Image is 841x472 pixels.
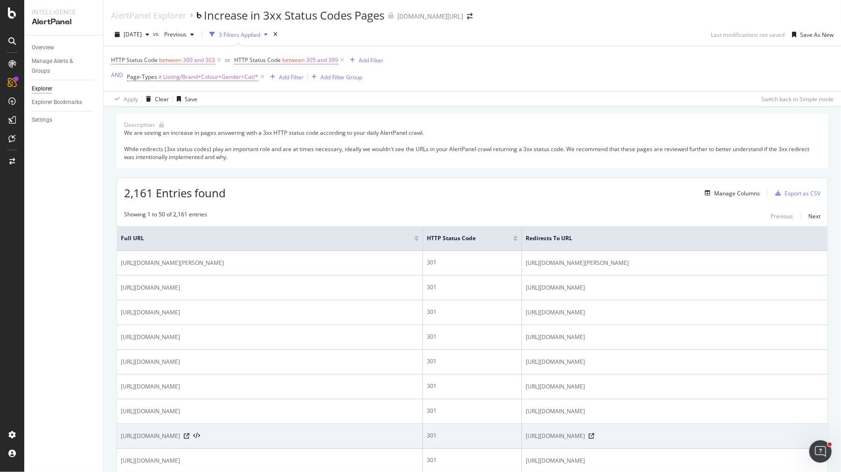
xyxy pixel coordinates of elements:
[124,185,226,201] span: 2,161 Entries found
[427,308,518,316] div: 301
[346,55,383,66] button: Add Filter
[427,283,518,292] div: 301
[121,382,180,391] span: [URL][DOMAIN_NAME]
[427,234,499,243] span: HTTP Status Code
[800,31,834,39] div: Save As New
[32,7,96,17] div: Intelligence
[32,17,96,28] div: AlertPanel
[271,30,279,39] div: times
[121,431,180,441] span: [URL][DOMAIN_NAME]
[427,456,518,465] div: 301
[121,234,400,243] span: Full URL
[173,91,197,106] button: Save
[121,283,180,292] span: [URL][DOMAIN_NAME]
[184,433,189,439] a: Visit Online Page
[124,129,820,161] div: We are seeing an increase in pages answering with a 3xx HTTP status code according to your daily ...
[282,56,305,64] span: between
[526,308,585,317] span: [URL][DOMAIN_NAME]
[771,212,793,220] div: Previous
[589,433,594,439] a: Visit Online Page
[526,234,810,243] span: Redirects to URL
[320,73,363,81] div: Add Filter Group
[397,12,463,21] div: [DOMAIN_NAME][URL]
[159,73,162,81] span: ≠
[526,456,585,465] span: [URL][DOMAIN_NAME]
[185,95,197,103] div: Save
[526,258,629,268] span: [URL][DOMAIN_NAME][PERSON_NAME]
[427,382,518,390] div: 301
[306,54,338,67] span: 305 and 399
[219,31,260,39] div: 3 Filters Applied
[124,121,155,129] div: Description:
[32,84,97,94] a: Explorer
[121,258,224,268] span: [URL][DOMAIN_NAME][PERSON_NAME]
[526,431,585,441] span: [URL][DOMAIN_NAME]
[526,382,585,391] span: [URL][DOMAIN_NAME]
[808,210,820,222] button: Next
[121,456,180,465] span: [URL][DOMAIN_NAME]
[32,115,97,125] a: Settings
[121,407,180,416] span: [URL][DOMAIN_NAME]
[427,333,518,341] div: 301
[32,97,82,107] div: Explorer Bookmarks
[111,56,158,64] span: HTTP Status Code
[427,431,518,440] div: 301
[121,357,180,367] span: [URL][DOMAIN_NAME]
[32,43,97,53] a: Overview
[127,73,157,81] span: Page-Types
[427,258,518,267] div: 301
[155,95,169,103] div: Clear
[121,308,180,317] span: [URL][DOMAIN_NAME]
[111,71,123,79] div: AND
[809,440,832,463] iframe: Intercom live chat
[234,56,281,64] span: HTTP Status Code
[32,115,52,125] div: Settings
[204,7,384,23] div: Increase in 3xx Status Codes Pages
[32,56,88,76] div: Manage Alerts & Groups
[808,212,820,220] div: Next
[193,433,200,439] button: View HTML Source
[467,13,473,20] div: arrow-right-arrow-left
[32,84,52,94] div: Explorer
[160,27,198,42] button: Previous
[32,56,97,76] a: Manage Alerts & Groups
[701,187,760,199] button: Manage Columns
[526,357,585,367] span: [URL][DOMAIN_NAME]
[225,56,230,64] button: or
[111,27,153,42] button: [DATE]
[111,10,186,21] a: AlertPanel Explorer
[121,333,180,342] span: [URL][DOMAIN_NAME]
[761,95,834,103] div: Switch back to Simple mode
[124,95,138,103] div: Apply
[771,186,820,201] button: Export as CSV
[111,91,138,106] button: Apply
[526,407,585,416] span: [URL][DOMAIN_NAME]
[711,31,785,39] div: Last modifications not saved
[124,30,142,38] span: 2025 Oct. 1st
[785,189,820,197] div: Export as CSV
[771,210,793,222] button: Previous
[758,91,834,106] button: Switch back to Simple mode
[206,27,271,42] button: 3 Filters Applied
[159,56,181,64] span: between
[160,30,187,38] span: Previous
[32,43,54,53] div: Overview
[427,407,518,415] div: 301
[279,73,304,81] div: Add Filter
[124,210,207,222] div: Showing 1 to 50 of 2,161 entries
[526,333,585,342] span: [URL][DOMAIN_NAME]
[142,91,169,106] button: Clear
[359,56,383,64] div: Add Filter
[427,357,518,366] div: 301
[163,70,258,83] span: Listing/Brand+Colour+Gender+Cat/*
[788,27,834,42] button: Save As New
[153,30,160,38] span: vs
[32,97,97,107] a: Explorer Bookmarks
[308,71,363,83] button: Add Filter Group
[266,71,304,83] button: Add Filter
[526,283,585,292] span: [URL][DOMAIN_NAME]
[111,70,123,79] button: AND
[183,54,215,67] span: 300 and 303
